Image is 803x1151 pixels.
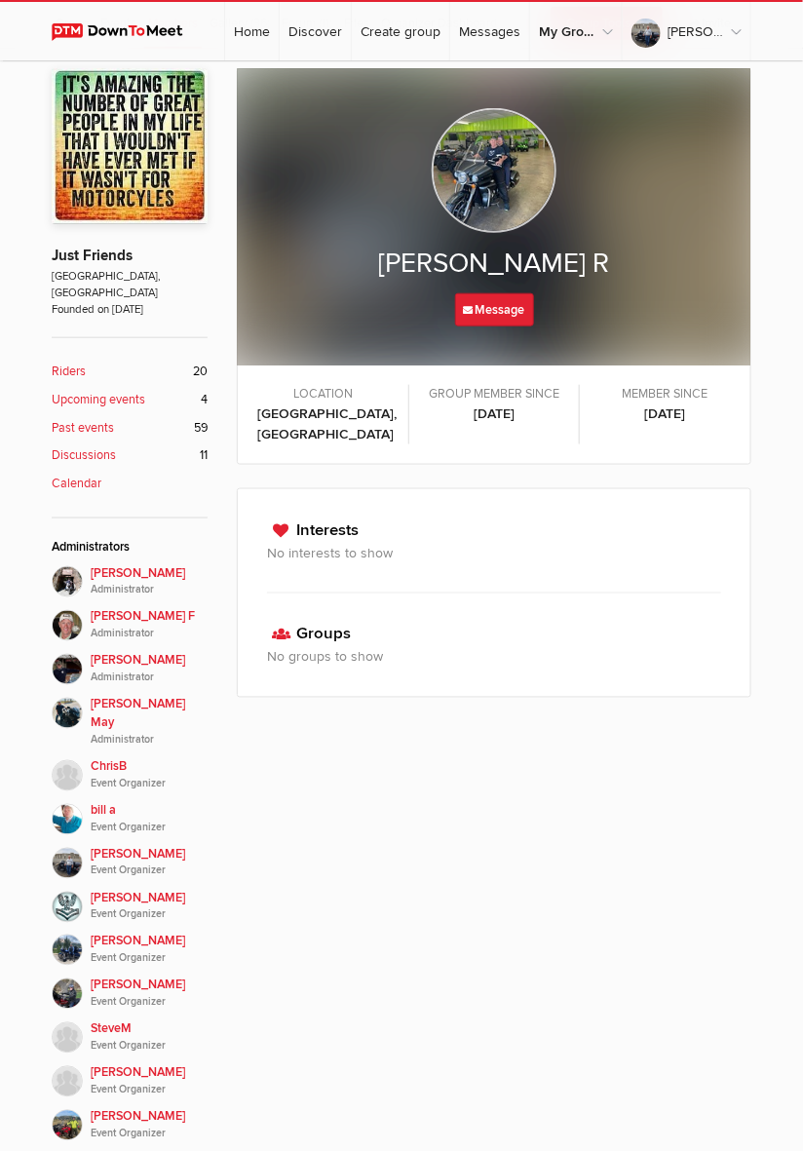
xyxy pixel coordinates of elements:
[280,2,351,60] a: Discover
[267,518,721,543] h3: Interests
[52,935,83,966] img: Dennis J
[52,363,208,381] a: Riders 20
[52,419,114,438] b: Past events
[455,293,534,326] a: Message
[599,403,731,424] b: [DATE]
[91,733,208,748] i: Administrator
[432,108,556,233] img: Reagan R
[52,760,83,791] img: ChrisB
[91,758,208,792] span: ChrisB
[193,363,208,381] span: 20
[91,671,208,686] i: Administrator
[201,391,208,409] span: 4
[52,748,208,792] a: ChrisBEvent Organizer
[52,419,208,438] a: Past events 59
[52,836,208,880] a: [PERSON_NAME]Event Organizer
[52,1110,83,1141] img: Corey G
[91,1083,208,1098] i: Event Organizer
[530,2,622,60] a: My Groups
[52,301,208,318] span: Founded on [DATE]
[52,642,208,686] a: [PERSON_NAME]Administrator
[52,1066,83,1097] img: Kathy A
[52,446,116,465] b: Discussions
[91,627,208,642] i: Administrator
[52,1098,208,1142] a: [PERSON_NAME]Event Organizer
[257,403,389,444] b: [GEOGRAPHIC_DATA], [GEOGRAPHIC_DATA]
[52,446,208,465] a: Discussions 11
[194,419,208,438] span: 59
[91,564,208,598] span: [PERSON_NAME]
[52,363,86,381] b: Riders
[52,978,83,1010] img: John R
[352,2,449,60] a: Create group
[91,696,208,748] span: [PERSON_NAME] May
[91,907,208,923] i: Event Organizer
[91,863,208,879] i: Event Organizer
[91,777,208,792] i: Event Organizer
[52,610,83,641] img: Butch F
[52,475,101,493] b: Calendar
[52,892,83,923] img: Jeff Petry
[599,385,731,403] span: Member since
[52,566,83,597] img: John P
[52,391,208,409] a: Upcoming events 4
[91,821,208,836] i: Event Organizer
[52,538,208,556] div: Administrators
[91,995,208,1011] i: Event Organizer
[267,623,721,647] h3: Groups
[52,1011,208,1055] a: SteveMEvent Organizer
[623,2,750,60] a: [PERSON_NAME]
[91,933,208,967] span: [PERSON_NAME]
[52,654,83,685] img: Scott May
[429,403,559,424] b: [DATE]
[52,268,208,301] span: [GEOGRAPHIC_DATA], [GEOGRAPHIC_DATA]
[52,1022,83,1054] img: SteveM
[91,1108,208,1142] span: [PERSON_NAME]
[52,1055,208,1098] a: [PERSON_NAME]Event Organizer
[52,686,208,748] a: [PERSON_NAME] MayAdministrator
[52,804,83,835] img: bill a
[91,608,208,642] span: [PERSON_NAME] F
[429,385,559,403] span: Group member since
[257,385,389,403] span: LOCATION
[52,475,208,493] a: Calendar
[52,698,83,729] img: Barb May
[52,566,208,598] a: [PERSON_NAME]Administrator
[52,68,208,224] img: Just Friends
[91,1127,208,1142] i: Event Organizer
[91,583,208,598] i: Administrator
[52,23,201,41] img: DownToMeet
[91,951,208,967] i: Event Organizer
[91,802,208,836] span: bill a
[91,1020,208,1055] span: SteveM
[52,848,83,879] img: Kenneth Manuel
[52,391,145,409] b: Upcoming events
[52,598,208,642] a: [PERSON_NAME] FAdministrator
[267,647,721,668] h3: No groups to show
[277,243,711,284] h2: [PERSON_NAME] R
[52,792,208,836] a: bill aEvent Organizer
[52,967,208,1011] a: [PERSON_NAME]Event Organizer
[450,2,529,60] a: Messages
[91,1039,208,1055] i: Event Organizer
[267,543,721,563] h3: No interests to show
[225,2,279,60] a: Home
[91,977,208,1011] span: [PERSON_NAME]
[52,923,208,967] a: [PERSON_NAME]Event Organizer
[52,247,133,265] a: Just Friends
[91,1064,208,1098] span: [PERSON_NAME]
[91,846,208,880] span: [PERSON_NAME]
[91,652,208,686] span: [PERSON_NAME]
[200,446,208,465] span: 11
[91,890,208,924] span: [PERSON_NAME]
[52,880,208,924] a: [PERSON_NAME]Event Organizer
